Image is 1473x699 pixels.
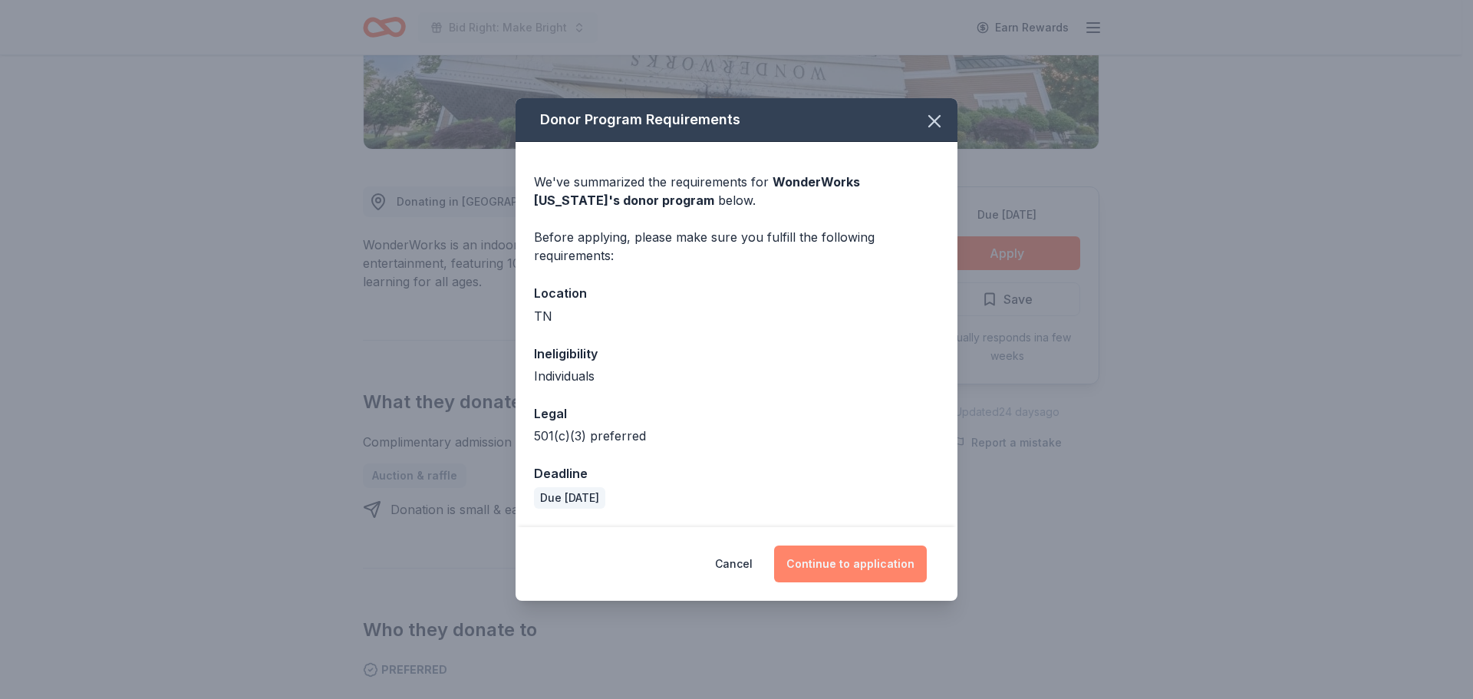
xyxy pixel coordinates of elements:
[534,367,939,385] div: Individuals
[534,228,939,265] div: Before applying, please make sure you fulfill the following requirements:
[534,404,939,424] div: Legal
[534,344,939,364] div: Ineligibility
[534,307,939,325] div: TN
[534,463,939,483] div: Deadline
[534,427,939,445] div: 501(c)(3) preferred
[534,283,939,303] div: Location
[715,546,753,582] button: Cancel
[774,546,927,582] button: Continue to application
[534,173,939,209] div: We've summarized the requirements for below.
[516,98,957,142] div: Donor Program Requirements
[534,487,605,509] div: Due [DATE]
